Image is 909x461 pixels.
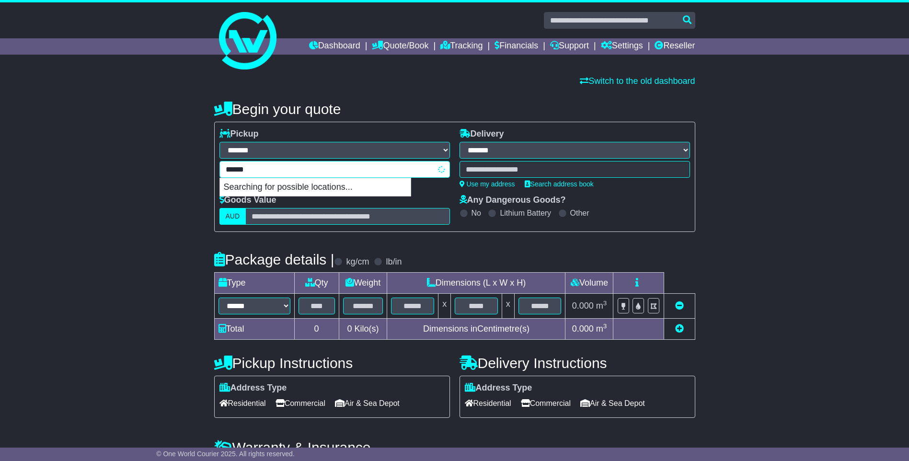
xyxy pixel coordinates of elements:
[440,38,483,55] a: Tracking
[372,38,428,55] a: Quote/Book
[387,273,565,294] td: Dimensions (L x W x H)
[214,273,294,294] td: Type
[219,129,259,139] label: Pickup
[465,383,532,393] label: Address Type
[550,38,589,55] a: Support
[525,180,594,188] a: Search address book
[472,208,481,218] label: No
[219,383,287,393] label: Address Type
[465,396,511,411] span: Residential
[603,323,607,330] sup: 3
[214,355,450,371] h4: Pickup Instructions
[219,195,276,206] label: Goods Value
[309,38,360,55] a: Dashboard
[214,439,695,455] h4: Warranty & Insurance
[572,301,594,311] span: 0.000
[565,273,613,294] td: Volume
[294,319,339,340] td: 0
[219,396,266,411] span: Residential
[460,129,504,139] label: Delivery
[219,208,246,225] label: AUD
[346,257,369,267] label: kg/cm
[675,301,684,311] a: Remove this item
[521,396,571,411] span: Commercial
[596,301,607,311] span: m
[347,324,352,334] span: 0
[655,38,695,55] a: Reseller
[156,450,295,458] span: © One World Courier 2025. All rights reserved.
[502,294,514,319] td: x
[294,273,339,294] td: Qty
[596,324,607,334] span: m
[214,319,294,340] td: Total
[386,257,402,267] label: lb/in
[495,38,538,55] a: Financials
[500,208,551,218] label: Lithium Battery
[460,355,695,371] h4: Delivery Instructions
[580,76,695,86] a: Switch to the old dashboard
[214,101,695,117] h4: Begin your quote
[460,195,566,206] label: Any Dangerous Goods?
[339,273,387,294] td: Weight
[603,300,607,307] sup: 3
[601,38,643,55] a: Settings
[675,324,684,334] a: Add new item
[572,324,594,334] span: 0.000
[214,252,334,267] h4: Package details |
[335,396,400,411] span: Air & Sea Depot
[219,161,450,178] typeahead: Please provide city
[276,396,325,411] span: Commercial
[387,319,565,340] td: Dimensions in Centimetre(s)
[339,319,387,340] td: Kilo(s)
[220,178,411,196] p: Searching for possible locations...
[580,396,645,411] span: Air & Sea Depot
[460,180,515,188] a: Use my address
[570,208,589,218] label: Other
[438,294,451,319] td: x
